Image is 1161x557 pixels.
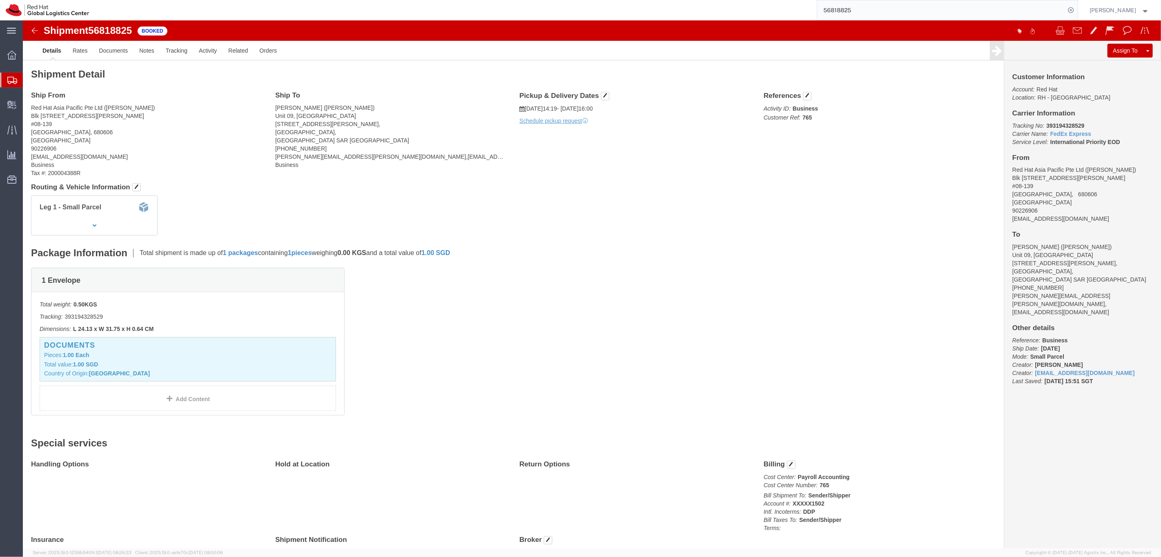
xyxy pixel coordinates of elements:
span: Server: 2025.19.0-1259b540fc1 [33,550,131,555]
span: Client: 2025.19.0-aefe70c [135,550,223,555]
span: [DATE] 08:00:06 [189,550,223,555]
input: Search for shipment number, reference number [817,0,1065,20]
span: Sally Chua [1090,6,1137,15]
img: logo [6,4,89,16]
button: [PERSON_NAME] [1090,5,1150,15]
span: [DATE] 08:26:33 [97,550,131,555]
span: Copyright © [DATE]-[DATE] Agistix Inc., All Rights Reserved [1025,549,1151,556]
iframe: FS Legacy Container [23,20,1161,548]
